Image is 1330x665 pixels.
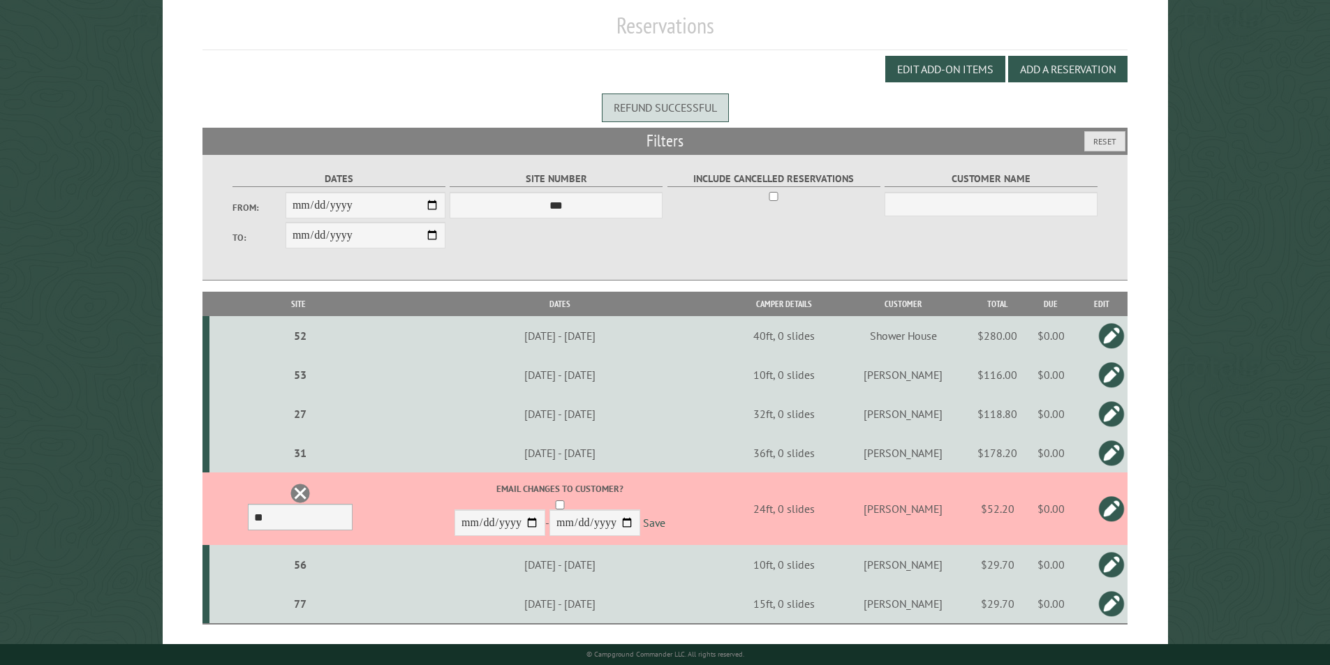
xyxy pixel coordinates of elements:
td: 15ft, 0 slides [732,584,837,624]
td: $118.80 [970,394,1026,433]
td: 10ft, 0 slides [732,545,837,584]
td: $280.00 [970,316,1026,355]
a: Delete this reservation [290,483,311,504]
td: $29.70 [970,545,1026,584]
td: 24ft, 0 slides [732,472,837,545]
div: - [390,482,729,539]
label: To: [232,231,286,244]
div: [DATE] - [DATE] [390,329,729,343]
div: 27 [215,407,386,421]
td: $0.00 [1026,316,1076,355]
th: Dates [388,292,732,316]
td: [PERSON_NAME] [837,433,970,472]
td: $0.00 [1026,472,1076,545]
label: Dates [232,171,445,187]
div: [DATE] - [DATE] [390,558,729,571]
div: Refund successful [602,94,729,121]
div: 56 [215,558,386,571]
div: [DATE] - [DATE] [390,446,729,460]
td: $116.00 [970,355,1026,394]
td: [PERSON_NAME] [837,584,970,624]
th: Due [1026,292,1076,316]
div: 31 [215,446,386,460]
th: Total [970,292,1026,316]
h2: Filters [202,128,1128,154]
th: Camper Details [732,292,837,316]
td: $0.00 [1026,433,1076,472]
th: Customer [837,292,970,316]
div: 53 [215,368,386,382]
label: Site Number [450,171,663,187]
td: $29.70 [970,584,1026,624]
td: 10ft, 0 slides [732,355,837,394]
td: $52.20 [970,472,1026,545]
td: Shower House [837,316,970,355]
button: Reset [1084,131,1125,151]
td: $0.00 [1026,355,1076,394]
div: [DATE] - [DATE] [390,407,729,421]
button: Add a Reservation [1008,56,1128,82]
td: 40ft, 0 slides [732,316,837,355]
button: Edit Add-on Items [885,56,1005,82]
th: Site [209,292,389,316]
th: Edit [1076,292,1128,316]
label: From: [232,201,286,214]
td: 32ft, 0 slides [732,394,837,433]
td: $0.00 [1026,584,1076,624]
label: Email changes to customer? [390,482,729,495]
div: 52 [215,329,386,343]
td: [PERSON_NAME] [837,355,970,394]
div: [DATE] - [DATE] [390,368,729,382]
td: [PERSON_NAME] [837,545,970,584]
small: © Campground Commander LLC. All rights reserved. [586,650,744,659]
td: $0.00 [1026,394,1076,433]
h1: Reservations [202,12,1128,50]
td: $178.20 [970,433,1026,472]
td: $0.00 [1026,545,1076,584]
td: [PERSON_NAME] [837,472,970,545]
div: 77 [215,597,386,611]
label: Include Cancelled Reservations [667,171,880,187]
label: Customer Name [885,171,1098,187]
a: Save [643,516,665,530]
td: [PERSON_NAME] [837,394,970,433]
div: [DATE] - [DATE] [390,597,729,611]
td: 36ft, 0 slides [732,433,837,472]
